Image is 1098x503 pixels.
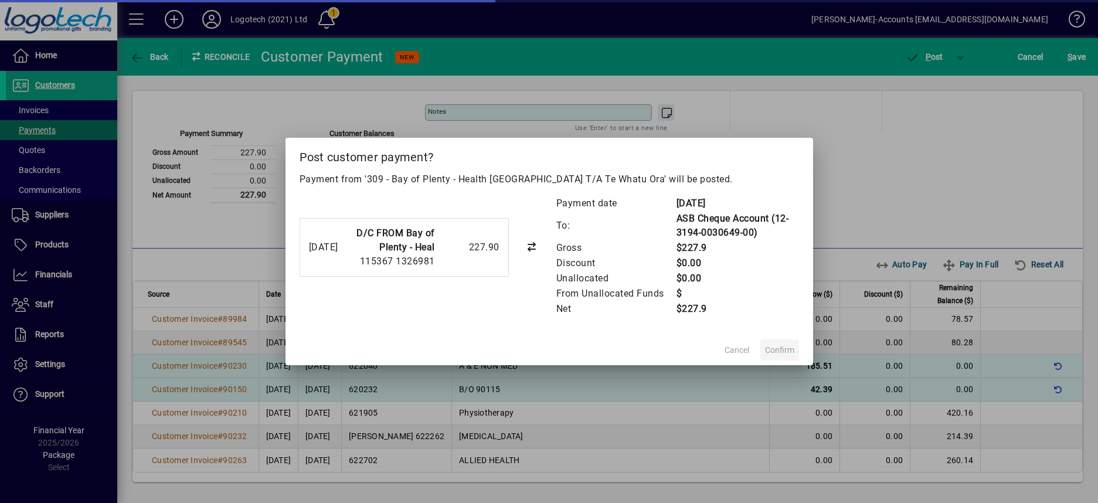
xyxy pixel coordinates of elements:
td: Gross [556,240,676,256]
span: 115367 1326981 [360,256,435,267]
td: Payment date [556,196,676,211]
strong: D/C FROM Bay of Plenty - Heal [356,227,435,253]
td: $0.00 [676,271,799,286]
p: Payment from '309 - Bay of Plenty - Health [GEOGRAPHIC_DATA] T/A Te Whatu Ora' will be posted. [300,172,799,186]
div: [DATE] [309,240,339,254]
td: Discount [556,256,676,271]
h2: Post customer payment? [285,138,813,172]
td: [DATE] [676,196,799,211]
td: From Unallocated Funds [556,286,676,301]
div: 227.90 [441,240,499,254]
td: $ [676,286,799,301]
td: To: [556,211,676,240]
td: ASB Cheque Account (12-3194-0030649-00) [676,211,799,240]
td: Net [556,301,676,317]
td: $227.9 [676,240,799,256]
td: Unallocated [556,271,676,286]
td: $0.00 [676,256,799,271]
td: $227.9 [676,301,799,317]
